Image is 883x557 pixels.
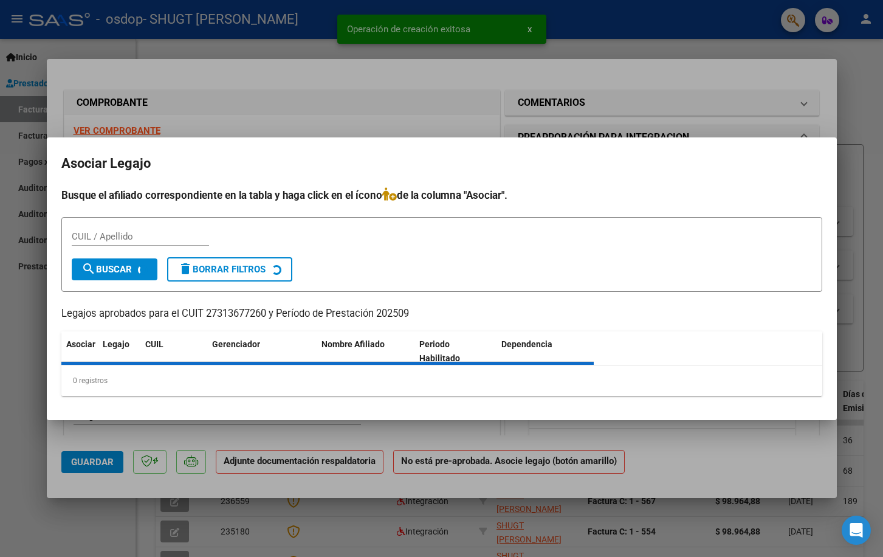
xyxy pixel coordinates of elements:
h4: Busque el afiliado correspondiente en la tabla y haga click en el ícono de la columna "Asociar". [61,187,822,203]
span: Borrar Filtros [178,263,266,274]
button: Borrar Filtros [167,257,292,281]
span: Legajo [103,339,129,348]
mat-icon: search [81,261,96,275]
datatable-header-cell: Gerenciador [207,331,317,371]
span: Buscar [81,263,132,274]
datatable-header-cell: Periodo Habilitado [414,331,496,371]
span: Asociar [66,339,95,348]
datatable-header-cell: Asociar [61,331,98,371]
p: Legajos aprobados para el CUIT 27313677260 y Período de Prestación 202509 [61,306,822,321]
datatable-header-cell: CUIL [140,331,207,371]
datatable-header-cell: Legajo [98,331,140,371]
span: Nombre Afiliado [321,339,385,348]
button: Buscar [72,258,157,280]
span: Periodo Habilitado [419,339,459,362]
div: 0 registros [61,365,822,395]
div: Open Intercom Messenger [842,516,871,545]
span: Gerenciador [212,339,260,348]
span: CUIL [145,339,163,348]
datatable-header-cell: Nombre Afiliado [317,331,414,371]
h2: Asociar Legajo [61,152,822,175]
datatable-header-cell: Dependencia [496,331,594,371]
mat-icon: delete [178,261,193,275]
span: Dependencia [501,339,552,348]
